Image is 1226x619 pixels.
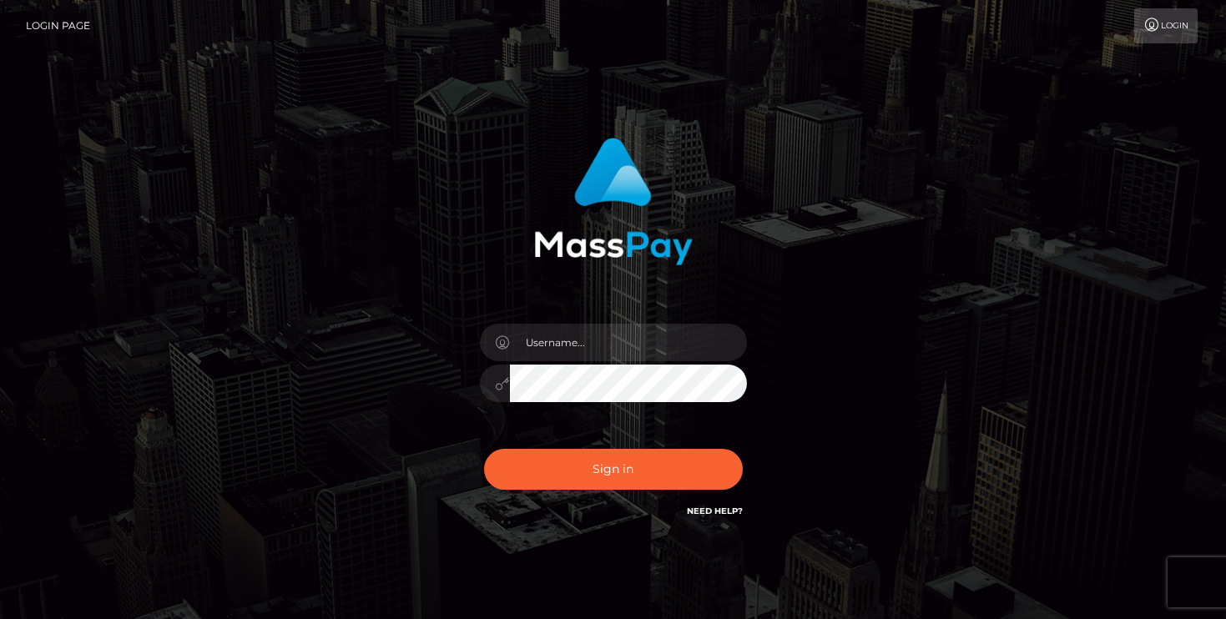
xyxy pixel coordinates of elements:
[484,449,743,490] button: Sign in
[687,506,743,516] a: Need Help?
[534,138,693,265] img: MassPay Login
[26,8,90,43] a: Login Page
[510,324,747,361] input: Username...
[1134,8,1198,43] a: Login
